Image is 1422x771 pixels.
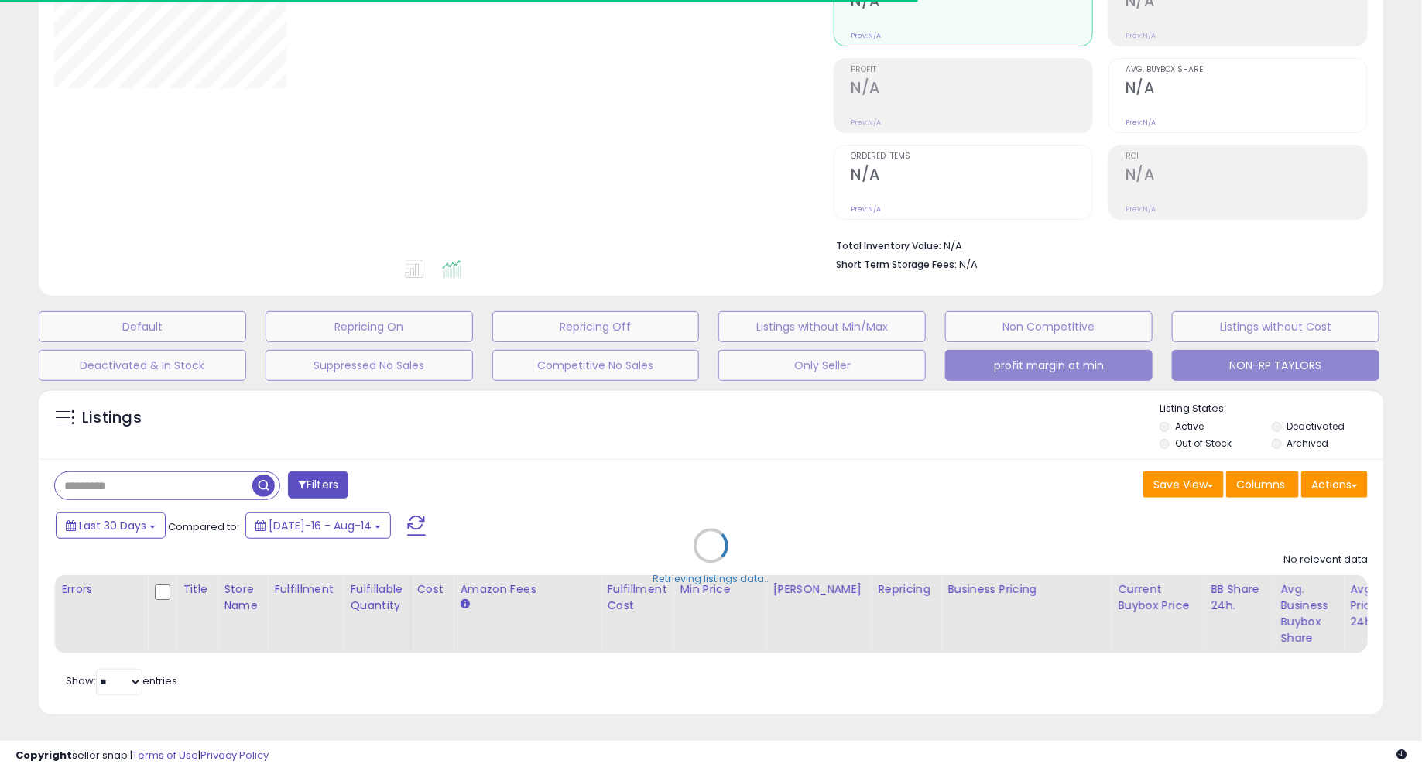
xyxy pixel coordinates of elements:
[492,311,700,342] button: Repricing Off
[851,79,1092,100] h2: N/A
[1172,350,1379,381] button: NON-RP TAYLORS
[836,258,957,271] b: Short Term Storage Fees:
[836,235,1356,254] li: N/A
[653,573,769,587] div: Retrieving listings data..
[851,152,1092,161] span: Ordered Items
[851,31,881,40] small: Prev: N/A
[39,350,246,381] button: Deactivated & In Stock
[851,66,1092,74] span: Profit
[1126,118,1156,127] small: Prev: N/A
[1126,66,1367,74] span: Avg. Buybox Share
[492,350,700,381] button: Competitive No Sales
[132,748,198,762] a: Terms of Use
[945,311,1153,342] button: Non Competitive
[945,350,1153,381] button: profit margin at min
[1172,311,1379,342] button: Listings without Cost
[851,118,881,127] small: Prev: N/A
[718,350,926,381] button: Only Seller
[1126,79,1367,100] h2: N/A
[1126,31,1156,40] small: Prev: N/A
[200,748,269,762] a: Privacy Policy
[851,166,1092,187] h2: N/A
[851,204,881,214] small: Prev: N/A
[266,350,473,381] button: Suppressed No Sales
[39,311,246,342] button: Default
[836,239,941,252] b: Total Inventory Value:
[15,749,269,763] div: seller snap | |
[1126,204,1156,214] small: Prev: N/A
[15,748,72,762] strong: Copyright
[959,257,978,272] span: N/A
[1126,152,1367,161] span: ROI
[266,311,473,342] button: Repricing On
[718,311,926,342] button: Listings without Min/Max
[1126,166,1367,187] h2: N/A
